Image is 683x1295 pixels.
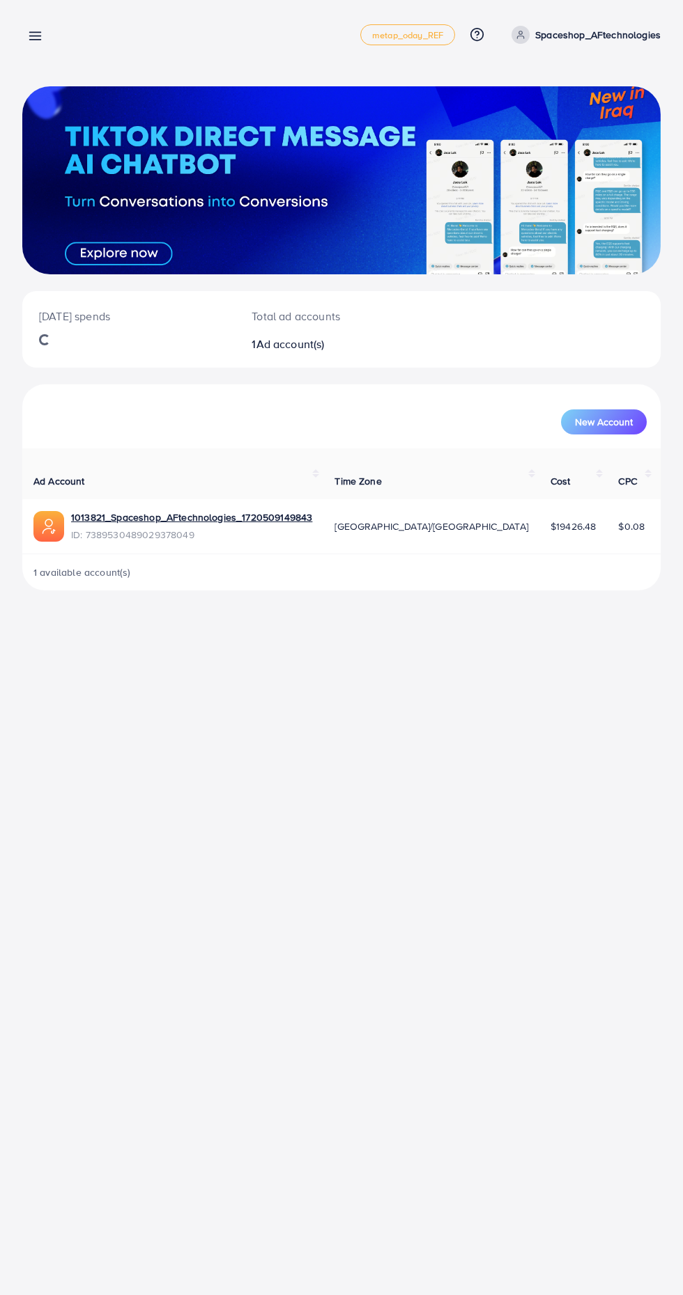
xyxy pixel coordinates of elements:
span: 1 available account(s) [33,565,131,579]
span: ID: 7389530489029378049 [71,528,312,542]
span: Time Zone [335,474,381,488]
img: ic-ads-acc.e4c84228.svg [33,511,64,542]
a: metap_oday_REF [360,24,455,45]
span: metap_oday_REF [372,31,443,40]
span: Cost [551,474,571,488]
p: Total ad accounts [252,308,378,324]
span: Ad Account [33,474,85,488]
a: 1013821_Spaceshop_AFtechnologies_1720509149843 [71,510,312,524]
span: Ad account(s) [256,336,325,352]
p: [DATE] spends [39,308,218,324]
p: Spaceshop_AFtechnologies [535,26,661,43]
button: New Account [561,409,647,434]
span: $19426.48 [551,519,596,533]
span: New Account [575,417,633,427]
span: $0.08 [618,519,645,533]
span: [GEOGRAPHIC_DATA]/[GEOGRAPHIC_DATA] [335,519,528,533]
h2: 1 [252,338,378,351]
span: CPC [618,474,636,488]
a: Spaceshop_AFtechnologies [506,26,661,44]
